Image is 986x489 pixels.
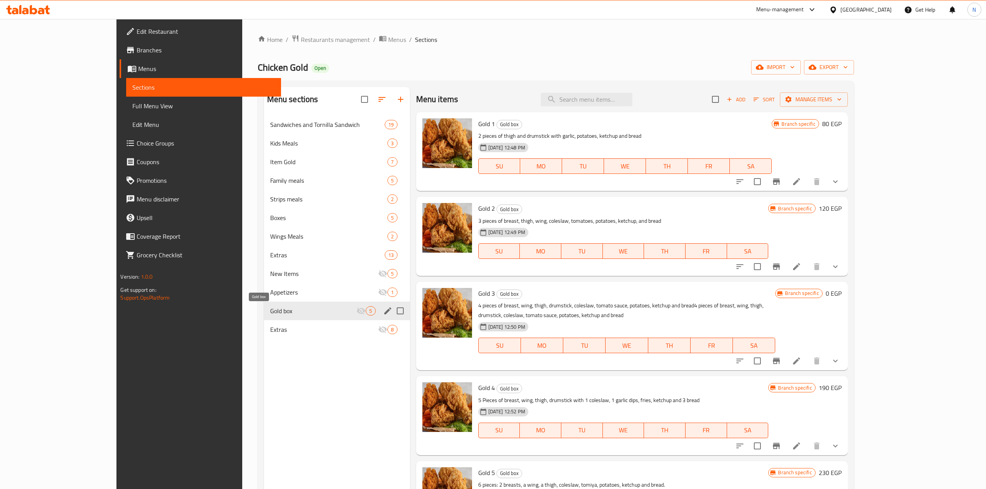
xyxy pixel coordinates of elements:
button: TU [562,158,604,174]
div: Gold box [496,205,522,214]
a: Edit menu item [792,356,801,366]
span: Gold box [497,205,522,214]
span: Sort sections [373,90,391,109]
span: 19 [385,121,397,128]
span: Open [311,65,329,71]
button: Sort [752,94,777,106]
span: Branch specific [775,205,815,212]
span: Select to update [749,258,766,275]
button: FR [688,158,730,174]
button: sort-choices [731,172,749,191]
div: Appetizers [270,288,378,297]
span: Menus [388,35,406,44]
a: Menus [379,35,406,45]
a: Menu disclaimer [120,190,281,208]
div: Extras13 [264,246,410,264]
span: Menu disclaimer [137,194,275,204]
div: Strips meals2 [264,190,410,208]
button: SU [478,423,520,438]
span: Select to update [749,438,766,454]
span: [DATE] 12:49 PM [485,229,528,236]
span: Gold box [497,290,522,298]
span: Choice Groups [137,139,275,148]
p: 3 pieces of breast, thigh, wing, coleslaw, tomatoes, potatoes, ketchup, and bread [478,216,769,226]
p: 2 pieces of thigh and drumstick with garlic, potatoes, ketchup and bread [478,131,772,141]
h6: 0 EGP [826,288,842,299]
h2: Menu items [416,94,458,105]
span: Branch specific [775,469,815,476]
div: Wings Meals2 [264,227,410,246]
span: 8 [388,326,397,333]
span: export [810,62,848,72]
div: Gold box [496,120,522,129]
span: Extras [270,250,385,260]
button: TH [644,423,686,438]
div: items [387,325,397,334]
span: Select all sections [356,91,373,108]
nav: breadcrumb [258,35,854,45]
span: SA [733,161,769,172]
button: MO [520,423,561,438]
span: Kids Meals [270,139,388,148]
button: Branch-specific-item [767,172,786,191]
span: Add [726,95,746,104]
div: Gold box [496,469,522,478]
button: FR [686,243,727,259]
span: New Items [270,269,378,278]
nav: Menu sections [264,112,410,342]
span: 3 [388,140,397,147]
span: 7 [388,158,397,166]
span: Branch specific [782,290,822,297]
span: Select section [707,91,724,108]
div: Family meals5 [264,171,410,190]
span: Wings Meals [270,232,388,241]
svg: Show Choices [831,262,840,271]
span: TU [565,161,601,172]
div: Menu-management [756,5,804,14]
button: SA [727,243,769,259]
span: Boxes [270,213,388,222]
div: Open [311,64,329,73]
button: delete [807,257,826,276]
span: [DATE] 12:50 PM [485,323,528,331]
button: TH [648,338,691,353]
div: items [387,269,397,278]
span: MO [523,161,559,172]
button: WE [604,158,646,174]
h2: Menu sections [267,94,318,105]
a: Full Menu View [126,97,281,115]
div: Sandwiches and Tornilla Sandwich19 [264,115,410,134]
span: 2 [388,196,397,203]
span: Gold 2 [478,203,495,214]
span: Menus [138,64,275,73]
span: Family meals [270,176,388,185]
img: Gold 1 [422,118,472,168]
div: Boxes5 [264,208,410,227]
span: 5 [388,177,397,184]
svg: Show Choices [831,356,840,366]
span: import [757,62,795,72]
a: Edit menu item [792,262,801,271]
a: Promotions [120,171,281,190]
button: TH [644,243,686,259]
span: Edit Menu [132,120,275,129]
span: TH [649,161,685,172]
span: 5 [366,307,375,315]
button: SA [727,423,769,438]
button: delete [807,172,826,191]
div: [GEOGRAPHIC_DATA] [840,5,892,14]
span: [DATE] 12:52 PM [485,408,528,415]
div: items [387,194,397,204]
button: FR [686,423,727,438]
span: 1 [388,289,397,296]
button: SA [730,158,772,174]
button: SA [733,338,775,353]
span: FR [691,161,727,172]
span: 5 [388,214,397,222]
span: FR [689,246,724,257]
span: SA [730,246,766,257]
a: Edit Restaurant [120,22,281,41]
a: Restaurants management [292,35,370,45]
input: search [541,93,632,106]
div: New Items5 [264,264,410,283]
